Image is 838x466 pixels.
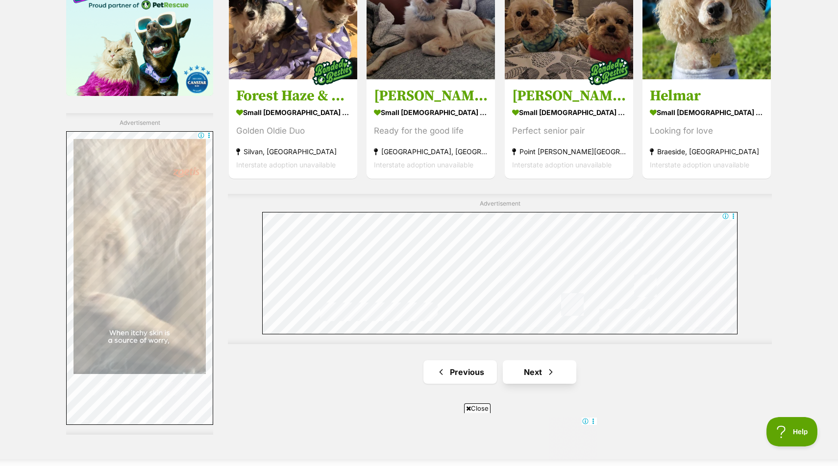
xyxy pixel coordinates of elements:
[367,79,495,178] a: [PERSON_NAME] small [DEMOGRAPHIC_DATA] Dog Ready for the good life [GEOGRAPHIC_DATA], [GEOGRAPHIC...
[236,160,336,168] span: Interstate adoption unavailable
[512,160,612,168] span: Interstate adoption unavailable
[374,124,488,137] div: Ready for the good life
[262,212,738,334] iframe: Advertisement
[512,124,626,137] div: Perfect senior pair
[584,47,633,95] img: bonded besties
[66,113,213,435] div: Advertisement
[236,124,350,137] div: Golden Oldie Duo
[512,105,626,119] strong: small [DEMOGRAPHIC_DATA] Dog
[650,144,764,158] strong: Braeside, [GEOGRAPHIC_DATA]
[423,360,497,384] a: Previous page
[512,144,626,158] strong: Point [PERSON_NAME][GEOGRAPHIC_DATA]
[503,360,576,384] a: Next page
[464,403,491,413] span: Close
[241,417,597,461] iframe: Advertisement
[766,417,818,446] iframe: Help Scout Beacon - Open
[236,86,350,105] h3: Forest Haze & Spotted Wonder
[374,86,488,105] h3: [PERSON_NAME]
[236,144,350,158] strong: Silvan, [GEOGRAPHIC_DATA]
[228,194,772,344] div: Advertisement
[374,160,473,168] span: Interstate adoption unavailable
[505,79,633,178] a: [PERSON_NAME] and [PERSON_NAME] small [DEMOGRAPHIC_DATA] Dog Perfect senior pair Point [PERSON_NA...
[374,105,488,119] strong: small [DEMOGRAPHIC_DATA] Dog
[642,79,771,178] a: Helmar small [DEMOGRAPHIC_DATA] Dog Looking for love Braeside, [GEOGRAPHIC_DATA] Interstate adopt...
[512,86,626,105] h3: [PERSON_NAME] and [PERSON_NAME]
[650,105,764,119] strong: small [DEMOGRAPHIC_DATA] Dog
[66,131,213,425] iframe: Advertisement
[650,86,764,105] h3: Helmar
[228,360,772,384] nav: Pagination
[374,144,488,158] strong: [GEOGRAPHIC_DATA], [GEOGRAPHIC_DATA]
[650,124,764,137] div: Looking for love
[650,160,749,168] span: Interstate adoption unavailable
[229,79,357,178] a: Forest Haze & Spotted Wonder small [DEMOGRAPHIC_DATA] Dog Golden Oldie Duo Silvan, [GEOGRAPHIC_DA...
[236,105,350,119] strong: small [DEMOGRAPHIC_DATA] Dog
[308,47,357,95] img: bonded besties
